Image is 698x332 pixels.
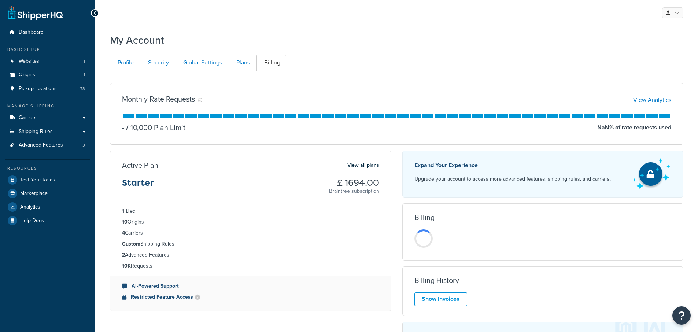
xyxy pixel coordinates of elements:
[80,86,85,92] span: 73
[414,174,611,184] p: Upgrade your account to access more advanced features, shipping rules, and carriers.
[414,276,459,284] h3: Billing History
[122,262,379,270] li: Requests
[5,82,90,96] a: Pickup Locations 73
[122,293,379,301] li: Restricted Feature Access
[19,142,63,148] span: Advanced Features
[5,103,90,109] div: Manage Shipping
[5,214,90,227] a: Help Docs
[5,111,90,125] a: Carriers
[84,72,85,78] span: 1
[414,160,611,170] p: Expand Your Experience
[672,306,691,325] button: Open Resource Center
[414,292,467,306] a: Show Invoices
[122,218,128,226] strong: 10
[20,177,55,183] span: Test Your Rates
[110,33,164,47] h1: My Account
[5,68,90,82] a: Origins 1
[122,161,158,169] h3: Active Plan
[8,5,63,20] a: ShipperHQ Home
[5,165,90,171] div: Resources
[5,187,90,200] a: Marketplace
[122,251,379,259] li: Advanced Features
[5,173,90,187] a: Test Your Rates
[19,72,35,78] span: Origins
[122,207,135,215] strong: 1 Live
[329,178,379,188] h3: £ 1694.00
[402,151,684,198] a: Expand Your Experience Upgrade your account to access more advanced features, shipping rules, and...
[5,82,90,96] li: Pickup Locations
[122,95,195,103] h3: Monthly Rate Requests
[597,122,671,133] p: NaN % of rate requests used
[347,161,379,170] a: View all plans
[20,204,40,210] span: Analytics
[5,139,90,152] a: Advanced Features 3
[84,58,85,64] span: 1
[122,240,140,248] strong: Custom
[329,188,379,195] p: Braintree subscription
[20,218,44,224] span: Help Docs
[122,240,379,248] li: Shipping Rules
[122,251,125,259] strong: 2
[5,55,90,68] li: Websites
[19,86,57,92] span: Pickup Locations
[122,282,379,290] li: AI-Powered Support
[19,129,53,135] span: Shipping Rules
[124,122,185,133] p: 10,000 Plan Limit
[122,229,125,237] strong: 4
[122,178,154,193] h3: Starter
[122,218,379,226] li: Origins
[633,96,671,104] a: View Analytics
[256,55,286,71] a: Billing
[19,58,39,64] span: Websites
[19,29,44,36] span: Dashboard
[19,115,37,121] span: Carriers
[20,191,48,197] span: Marketplace
[5,47,90,53] div: Basic Setup
[5,68,90,82] li: Origins
[126,122,129,133] span: /
[414,213,435,221] h3: Billing
[5,125,90,139] a: Shipping Rules
[5,26,90,39] a: Dashboard
[110,55,140,71] a: Profile
[82,142,85,148] span: 3
[5,139,90,152] li: Advanced Features
[122,229,379,237] li: Carriers
[140,55,175,71] a: Security
[5,200,90,214] a: Analytics
[122,122,124,133] p: -
[5,55,90,68] a: Websites 1
[122,262,131,270] strong: 10K
[176,55,228,71] a: Global Settings
[229,55,256,71] a: Plans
